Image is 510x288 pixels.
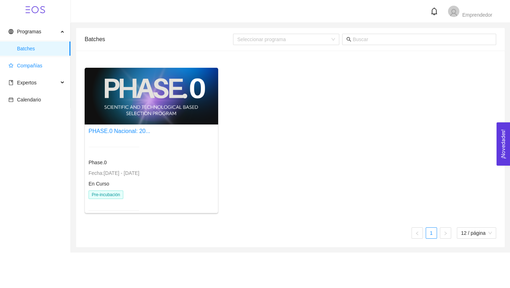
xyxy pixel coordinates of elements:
[457,227,496,239] div: tamaño de página
[440,227,451,239] li: Página siguiente
[85,29,233,49] div: Batches
[440,227,451,239] button: right
[8,63,13,68] span: star
[443,231,448,236] span: right
[89,160,107,165] span: Phase.0
[8,29,13,34] span: global
[462,12,492,18] span: Emprendedor
[497,122,510,166] button: Open Feedback Widget
[89,170,139,176] span: Fecha: [DATE] - [DATE]
[430,7,438,15] span: bell
[412,227,423,239] li: Página anterior
[89,181,109,187] span: En Curso
[17,80,36,85] span: Expertos
[17,97,41,103] span: Calendario
[17,29,41,34] span: Programas
[415,231,419,236] span: left
[8,80,13,85] span: book
[412,227,423,239] button: left
[461,228,492,238] span: 12 / página
[8,97,13,102] span: calendar
[426,228,437,238] a: 1
[89,190,123,199] span: Pre-incubación
[17,63,42,68] span: Compañías
[17,41,65,56] span: Batches
[353,35,492,43] input: Buscar
[89,128,150,134] a: PHASE.0 Nacional: 20...
[346,37,351,42] span: search
[449,9,458,17] span: user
